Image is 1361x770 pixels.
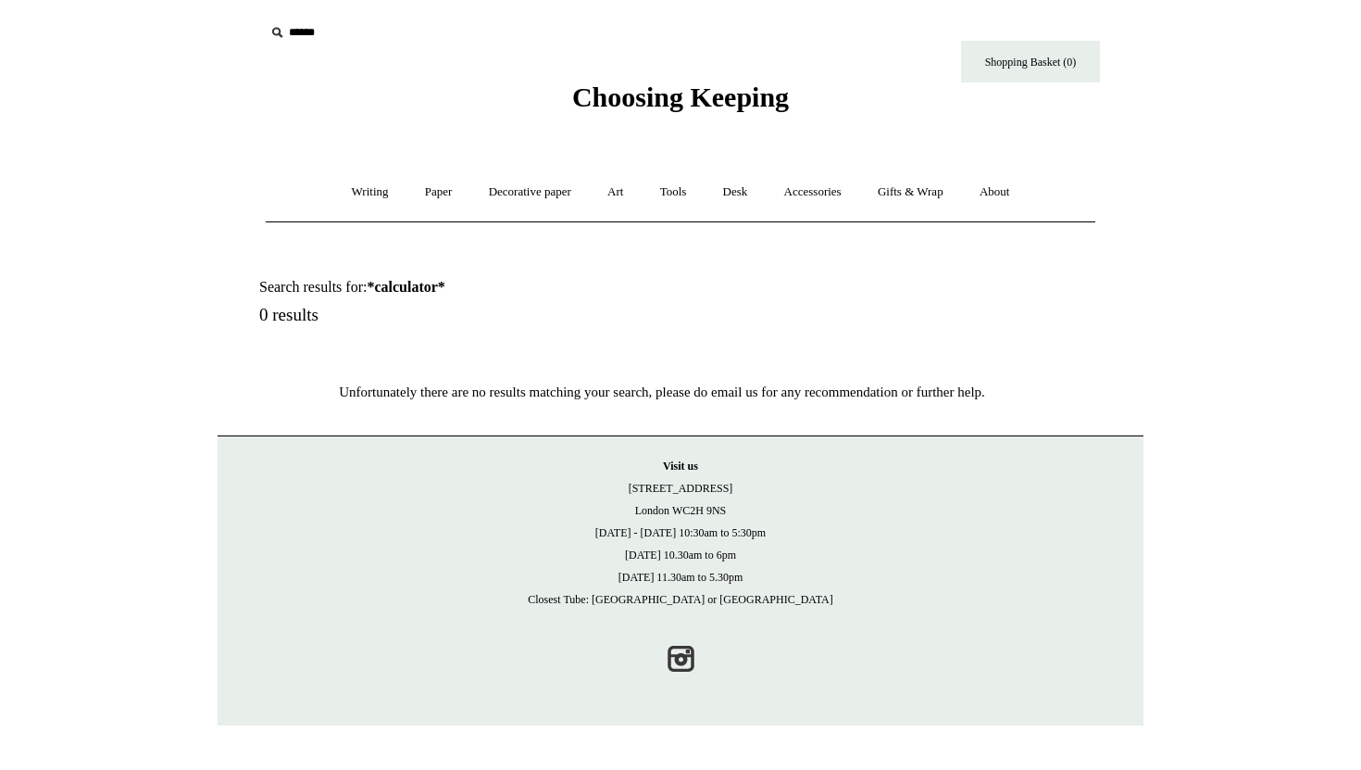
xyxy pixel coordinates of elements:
a: Instagram [660,638,701,679]
a: Art [591,168,640,217]
a: Writing [335,168,406,217]
a: Desk [706,168,765,217]
p: Unfortunately there are no results matching your search, please do email us for any recommendatio... [218,381,1106,403]
a: Paper [408,168,469,217]
strong: Visit us [663,460,698,473]
h5: 0 results [259,305,702,326]
a: Accessories [768,168,858,217]
strong: *calculator* [367,279,444,295]
a: Decorative paper [472,168,588,217]
a: Tools [643,168,704,217]
span: Choosing Keeping [572,82,789,112]
h1: Search results for: [259,278,702,296]
a: Choosing Keeping [572,96,789,109]
a: About [963,168,1027,217]
a: Shopping Basket (0) [961,41,1100,82]
p: [STREET_ADDRESS] London WC2H 9NS [DATE] - [DATE] 10:30am to 5:30pm [DATE] 10.30am to 6pm [DATE] 1... [236,455,1125,611]
a: Gifts & Wrap [861,168,960,217]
